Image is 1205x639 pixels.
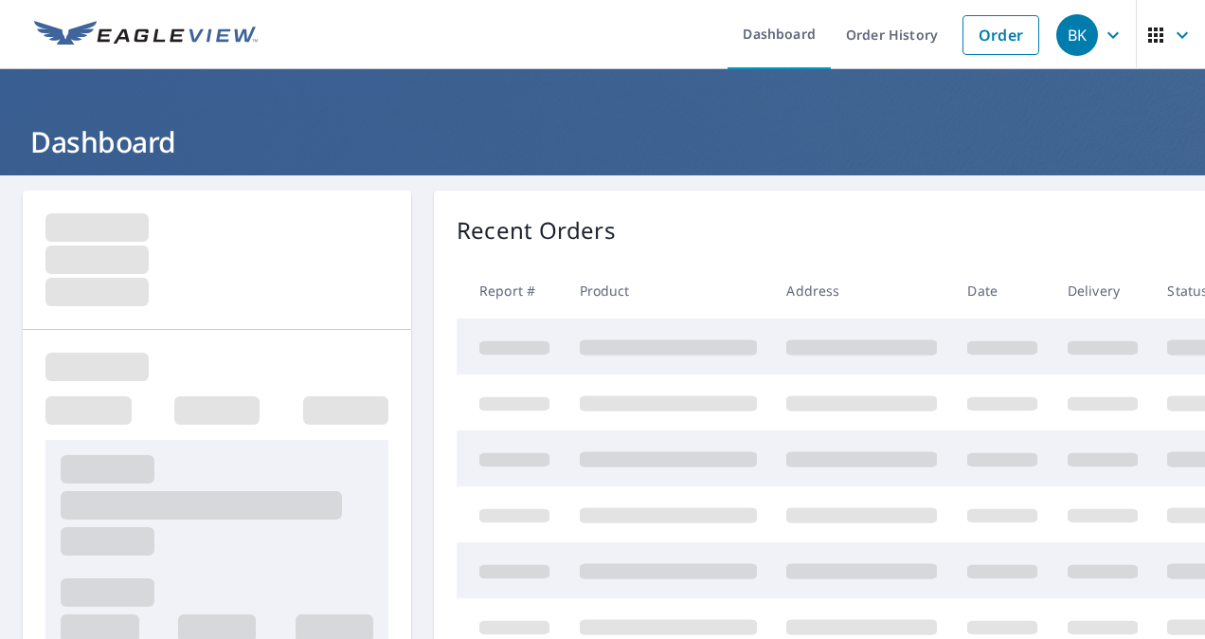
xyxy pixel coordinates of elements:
p: Recent Orders [457,213,616,247]
h1: Dashboard [23,122,1182,161]
th: Delivery [1052,263,1153,319]
th: Report # [457,263,565,319]
a: Order [962,15,1039,55]
th: Address [771,263,952,319]
th: Product [565,263,772,319]
div: BK [1056,14,1098,56]
th: Date [952,263,1052,319]
img: EV Logo [34,21,258,49]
